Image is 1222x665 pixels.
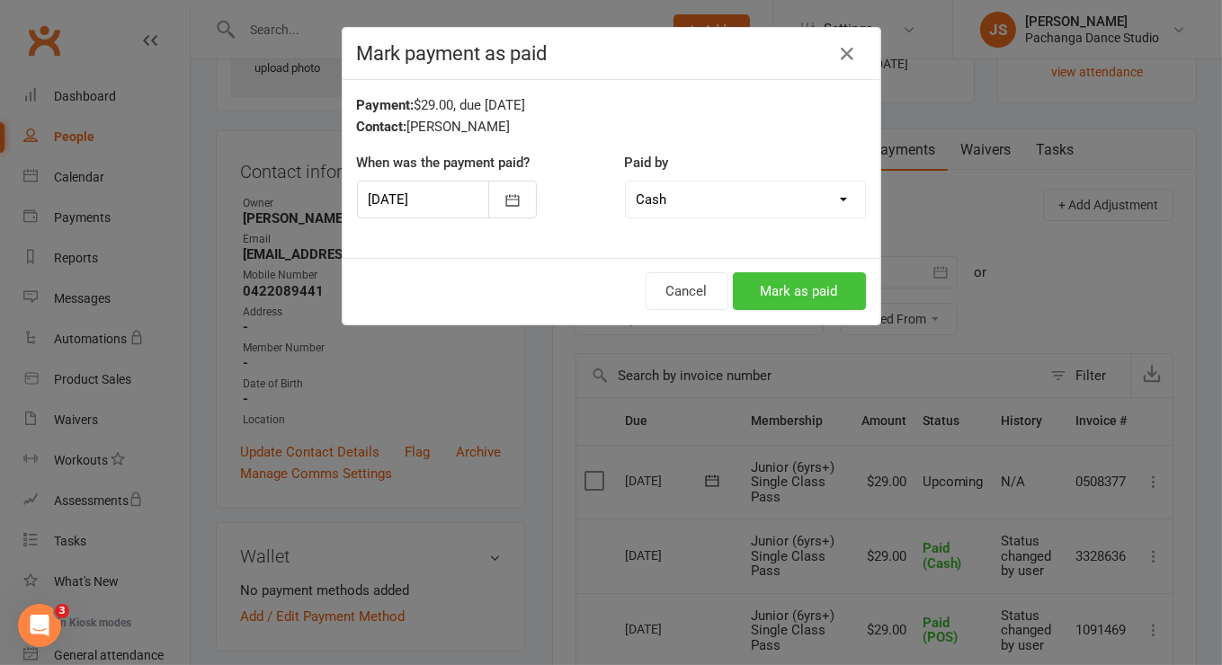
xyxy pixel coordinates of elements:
[18,604,61,647] iframe: Intercom live chat
[357,42,866,65] h4: Mark payment as paid
[357,97,415,113] strong: Payment:
[834,40,862,68] button: Close
[625,152,669,173] label: Paid by
[646,272,728,310] button: Cancel
[357,116,866,137] div: [PERSON_NAME]
[357,152,531,173] label: When was the payment paid?
[55,604,69,618] span: 3
[733,272,866,310] button: Mark as paid
[357,94,866,116] div: $29.00, due [DATE]
[357,119,407,135] strong: Contact:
